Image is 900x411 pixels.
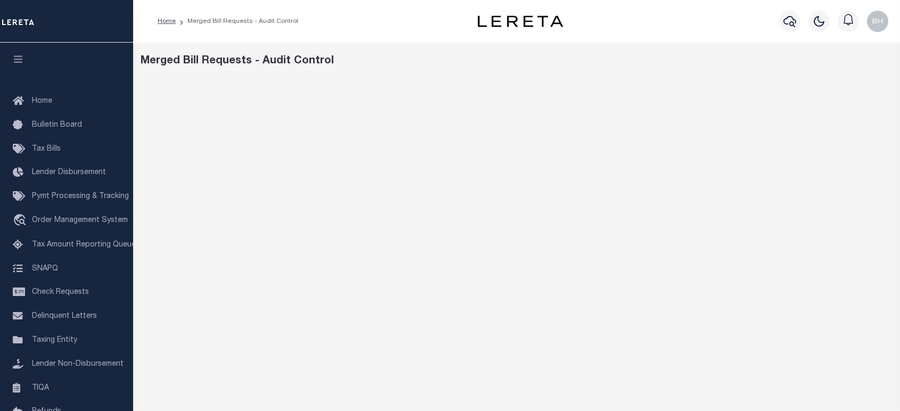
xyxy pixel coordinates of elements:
[478,15,563,27] img: logo-dark.svg
[32,193,129,200] span: Pymt Processing & Tracking
[176,17,298,26] li: Merged Bill Requests - Audit Control
[32,265,58,272] span: SNAPQ
[32,384,49,391] span: TIQA
[13,214,30,228] i: travel_explore
[32,336,77,344] span: Taxing Entity
[32,289,89,296] span: Check Requests
[867,11,888,32] img: svg+xml;base64,PHN2ZyB4bWxucz0iaHR0cDovL3d3dy53My5vcmcvMjAwMC9zdmciIHBvaW50ZXItZXZlbnRzPSJub25lIi...
[32,241,136,249] span: Tax Amount Reporting Queue
[32,313,97,320] span: Delinquent Letters
[32,360,124,368] span: Lender Non-Disbursement
[32,97,52,105] span: Home
[32,121,82,129] span: Bulletin Board
[141,53,893,69] div: Merged Bill Requests - Audit Control
[158,18,176,24] a: Home
[32,145,61,153] span: Tax Bills
[32,217,128,224] span: Order Management System
[32,169,106,176] span: Lender Disbursement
